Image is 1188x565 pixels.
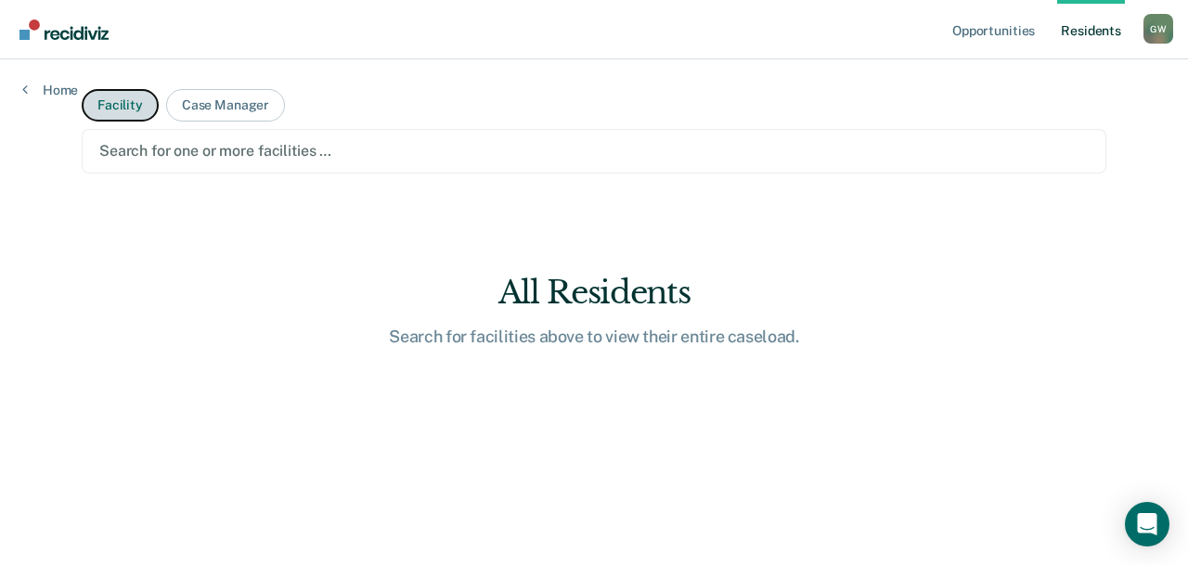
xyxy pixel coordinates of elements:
button: Case Manager [166,89,285,122]
div: Search for facilities above to view their entire caseload. [297,327,891,347]
div: Open Intercom Messenger [1125,502,1169,546]
div: G W [1143,14,1173,44]
a: Home [22,82,78,98]
div: All Residents [297,274,891,312]
button: Profile dropdown button [1143,14,1173,44]
img: Recidiviz [19,19,109,40]
button: Facility [82,89,159,122]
